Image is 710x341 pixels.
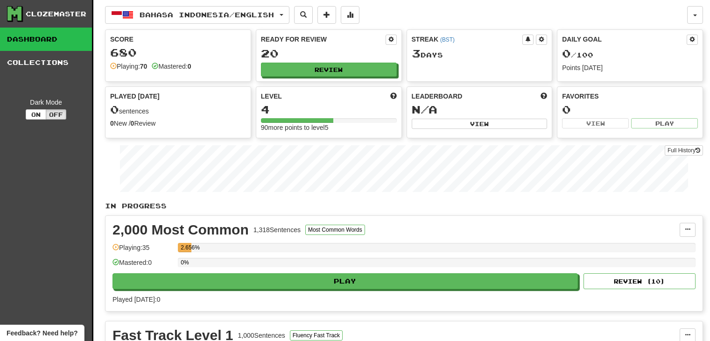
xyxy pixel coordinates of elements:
button: View [412,119,548,129]
span: N/A [412,103,437,116]
div: 90 more points to level 5 [261,123,397,132]
span: 0 [562,47,571,60]
strong: 0 [131,120,134,127]
div: Ready for Review [261,35,386,44]
div: Playing: [110,62,147,71]
div: New / Review [110,119,246,128]
div: 4 [261,104,397,115]
button: Add sentence to collection [317,6,336,24]
a: Full History [665,145,703,156]
button: Most Common Words [305,225,365,235]
div: 0 [562,104,698,115]
button: View [562,118,629,128]
span: This week in points, UTC [541,92,547,101]
span: Open feedback widget [7,328,77,338]
div: Daily Goal [562,35,687,45]
strong: 0 [188,63,191,70]
div: 2,000 Most Common [112,223,249,237]
div: 1,000 Sentences [238,331,285,340]
button: Review [261,63,397,77]
div: 2.656% [181,243,191,252]
button: Play [112,273,578,289]
div: Day s [412,48,548,60]
span: / 100 [562,51,593,59]
div: 20 [261,48,397,59]
button: Off [46,109,66,120]
p: In Progress [105,201,703,211]
span: 0 [110,103,119,116]
div: Streak [412,35,523,44]
span: Leaderboard [412,92,463,101]
span: Level [261,92,282,101]
div: Clozemaster [26,9,86,19]
button: Review (10) [583,273,696,289]
strong: 70 [140,63,148,70]
div: Score [110,35,246,44]
span: 3 [412,47,421,60]
a: (BST) [440,36,455,43]
div: Mastered: [152,62,191,71]
button: Play [631,118,698,128]
div: Mastered: 0 [112,258,173,273]
div: Favorites [562,92,698,101]
div: Dark Mode [7,98,85,107]
button: Fluency Fast Track [290,330,343,341]
span: Played [DATE]: 0 [112,296,160,303]
div: Playing: 35 [112,243,173,258]
span: Played [DATE] [110,92,160,101]
div: sentences [110,104,246,116]
div: 1,318 Sentences [253,225,301,234]
strong: 0 [110,120,114,127]
span: Bahasa Indonesia / English [140,11,274,19]
span: Score more points to level up [390,92,397,101]
button: More stats [341,6,359,24]
button: Bahasa Indonesia/English [105,6,289,24]
div: 680 [110,47,246,58]
div: Points [DATE] [562,63,698,72]
button: Search sentences [294,6,313,24]
button: On [26,109,46,120]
